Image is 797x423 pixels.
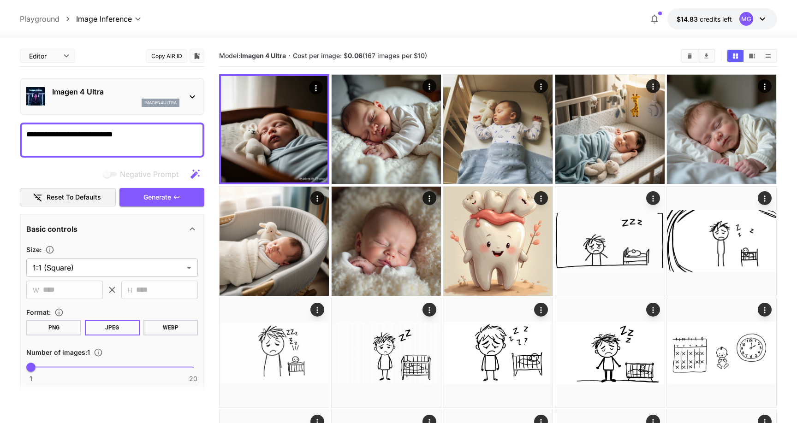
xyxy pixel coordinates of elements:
[90,348,107,357] button: Specify how many images to generate in a single request. Each image generation will be charged se...
[422,191,436,205] div: Actions
[26,320,81,335] button: PNG
[128,285,132,295] span: H
[26,223,77,235] p: Basic controls
[311,303,325,317] div: Actions
[646,303,660,317] div: Actions
[240,52,286,59] b: Imagen 4 Ultra
[26,246,42,253] span: Size :
[646,79,660,93] div: Actions
[555,298,665,407] img: Z
[85,320,140,335] button: JPEG
[332,75,441,184] img: 9k=
[535,191,548,205] div: Actions
[20,188,116,207] button: Reset to defaults
[348,52,363,59] b: 0.06
[443,298,553,407] img: 9k=
[20,13,59,24] a: Playground
[677,14,732,24] div: $14.8293
[739,12,753,26] div: MG
[682,50,698,62] button: Clear Images
[758,79,772,93] div: Actions
[20,13,76,24] nav: breadcrumb
[667,298,776,407] img: Z
[101,168,186,180] span: Negative prompts are not compatible with the selected model.
[29,51,58,61] span: Editor
[535,303,548,317] div: Actions
[26,218,198,240] div: Basic controls
[26,308,51,316] span: Format :
[189,374,197,383] span: 20
[221,76,327,182] img: 9k=
[309,81,323,94] div: Actions
[555,75,665,184] img: Z
[220,298,329,407] img: feQAAASoZswMAAAAAAAAAAAA==
[758,191,772,205] div: Actions
[146,49,187,63] button: Copy AIR ID
[143,320,198,335] button: WEBP
[744,50,760,62] button: Show images in video view
[26,82,198,111] div: Imagen 4 Ultraimagen4ultra
[555,187,665,296] img: ISTFyftPgIAAAGMwo+PCTsdHc+BTNHbUvW4ebP68BgaOfqAAAAAAAAAAAAAFE9XgAAAAAEzyWBAAAA==
[311,191,325,205] div: Actions
[760,50,776,62] button: Show images in list view
[144,100,177,106] p: imagen4ultra
[220,187,329,296] img: Z
[726,49,777,63] div: Show images in grid viewShow images in video viewShow images in list view
[51,308,67,317] button: Choose the file format for the output image.
[535,79,548,93] div: Actions
[33,262,183,273] span: 1:1 (Square)
[143,192,171,203] span: Generate
[30,374,32,383] span: 1
[42,245,58,254] button: Adjust the dimensions of the generated image by specifying its width and height in pixels, or sel...
[288,50,291,61] p: ·
[119,188,204,207] button: Generate
[422,79,436,93] div: Actions
[219,52,286,59] span: Model:
[422,303,436,317] div: Actions
[120,169,178,180] span: Negative Prompt
[667,75,776,184] img: 2Q==
[332,187,441,296] img: Z
[443,75,553,184] img: Z
[677,15,700,23] span: $14.83
[700,15,732,23] span: credits left
[698,50,714,62] button: Download All
[667,187,776,296] img: re22tH5UlkwBZlp1KAY6jbSthQlQE1nOLmos7pWIGrkDLQL8SJvweZlWVBhm8QxQxw8wbIqXJUUxHmFLAs3xbjpXYiAAAAAAA==
[76,13,132,24] span: Image Inference
[667,8,777,29] button: $14.8293MG
[758,303,772,317] div: Actions
[332,298,441,407] img: 9k=
[52,86,179,97] p: Imagen 4 Ultra
[293,52,427,59] span: Cost per image: $ (167 images per $10)
[646,191,660,205] div: Actions
[727,50,743,62] button: Show images in grid view
[681,49,715,63] div: Clear ImagesDownload All
[443,187,553,296] img: 9k=
[33,285,39,295] span: W
[193,50,201,61] button: Add to library
[26,348,90,356] span: Number of images : 1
